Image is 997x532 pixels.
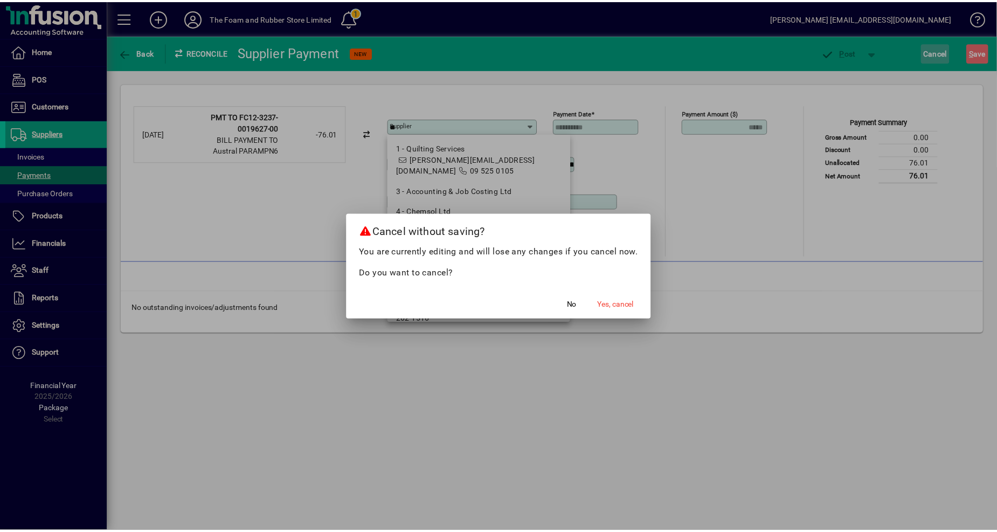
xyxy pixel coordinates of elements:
span: No [572,299,581,310]
span: Yes, cancel [603,299,639,310]
button: Yes, cancel [598,295,643,315]
button: No [559,295,594,315]
p: You are currently editing and will lose any changes if you cancel now. [362,245,643,258]
p: Do you want to cancel? [362,267,643,280]
h2: Cancel without saving? [349,213,656,245]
